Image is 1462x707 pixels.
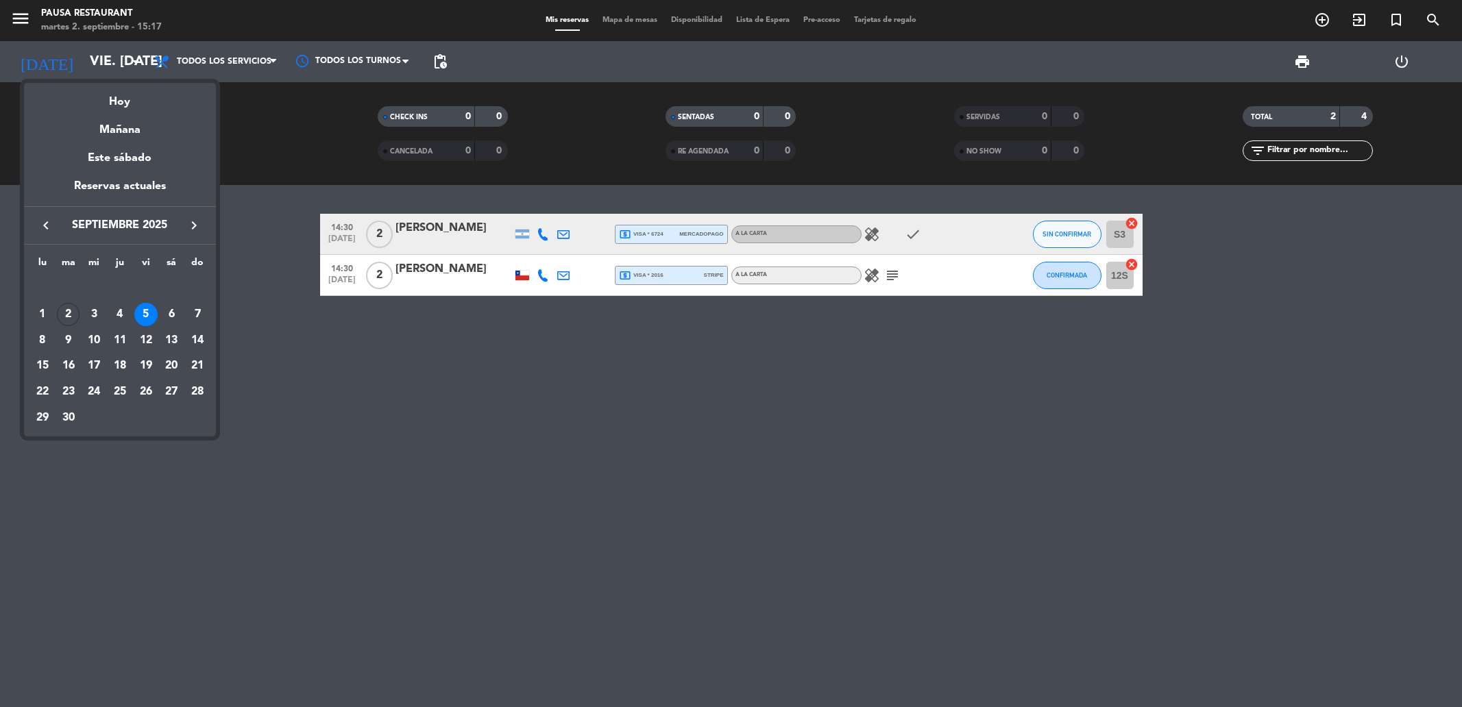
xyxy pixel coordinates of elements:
[133,301,159,327] td: 5 de septiembre de 2025
[31,354,54,377] div: 15
[186,329,209,352] div: 14
[57,380,80,404] div: 23
[107,301,133,327] td: 4 de septiembre de 2025
[133,353,159,380] td: 19 de septiembre de 2025
[29,379,56,405] td: 22 de septiembre de 2025
[133,379,159,405] td: 26 de septiembre de 2025
[58,216,182,234] span: septiembre 2025
[56,405,82,431] td: 30 de septiembre de 2025
[159,353,185,380] td: 20 de septiembre de 2025
[184,327,210,353] td: 14 de septiembre de 2025
[31,380,54,404] div: 22
[82,380,106,404] div: 24
[134,354,158,377] div: 19
[186,217,202,234] i: keyboard_arrow_right
[107,255,133,276] th: jueves
[56,301,82,327] td: 2 de septiembre de 2025
[31,406,54,430] div: 29
[82,329,106,352] div: 10
[82,303,106,326] div: 3
[82,354,106,377] div: 17
[184,255,210,276] th: domingo
[24,111,216,139] div: Mañana
[31,303,54,326] div: 1
[56,353,82,380] td: 16 de septiembre de 2025
[29,301,56,327] td: 1 de septiembre de 2025
[160,380,183,404] div: 27
[182,216,206,234] button: keyboard_arrow_right
[186,354,209,377] div: 21
[160,303,183,326] div: 6
[159,255,185,276] th: sábado
[184,301,210,327] td: 7 de septiembre de 2025
[133,327,159,353] td: 12 de septiembre de 2025
[107,353,133,380] td: 18 de septiembre de 2025
[29,255,56,276] th: lunes
[159,301,185,327] td: 6 de septiembre de 2025
[81,379,107,405] td: 24 de septiembre de 2025
[81,301,107,327] td: 3 de septiembre de 2025
[107,327,133,353] td: 11 de septiembre de 2025
[24,83,216,111] div: Hoy
[24,177,216,206] div: Reservas actuales
[160,329,183,352] div: 13
[81,327,107,353] td: 10 de septiembre de 2025
[108,354,132,377] div: 18
[56,379,82,405] td: 23 de septiembre de 2025
[56,255,82,276] th: martes
[24,139,216,177] div: Este sábado
[159,379,185,405] td: 27 de septiembre de 2025
[38,217,54,234] i: keyboard_arrow_left
[29,327,56,353] td: 8 de septiembre de 2025
[134,329,158,352] div: 12
[57,303,80,326] div: 2
[56,327,82,353] td: 9 de septiembre de 2025
[57,354,80,377] div: 16
[133,255,159,276] th: viernes
[81,353,107,380] td: 17 de septiembre de 2025
[31,329,54,352] div: 8
[159,327,185,353] td: 13 de septiembre de 2025
[57,329,80,352] div: 9
[134,303,158,326] div: 5
[134,380,158,404] div: 26
[81,255,107,276] th: miércoles
[108,380,132,404] div: 25
[186,380,209,404] div: 28
[34,216,58,234] button: keyboard_arrow_left
[29,276,210,302] td: SEP.
[160,354,183,377] div: 20
[29,405,56,431] td: 29 de septiembre de 2025
[186,303,209,326] div: 7
[108,329,132,352] div: 11
[184,353,210,380] td: 21 de septiembre de 2025
[184,379,210,405] td: 28 de septiembre de 2025
[108,303,132,326] div: 4
[107,379,133,405] td: 25 de septiembre de 2025
[29,353,56,380] td: 15 de septiembre de 2025
[57,406,80,430] div: 30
